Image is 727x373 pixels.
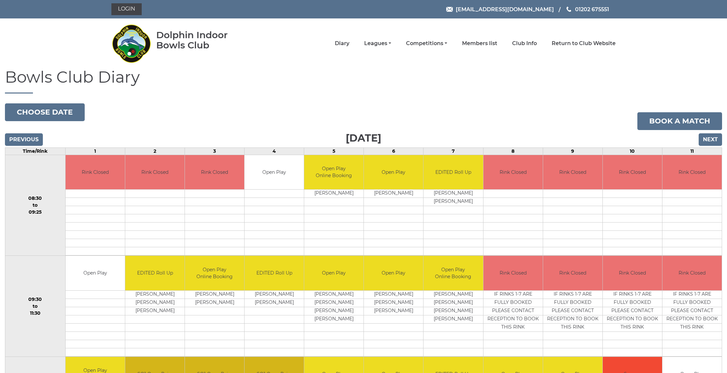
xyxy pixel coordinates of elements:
td: EDITED Roll Up [423,155,483,190]
td: THIS RINK [543,323,602,332]
td: RECEPTION TO BOOK [662,315,722,323]
td: [PERSON_NAME] [304,299,363,307]
td: THIS RINK [603,323,662,332]
td: THIS RINK [662,323,722,332]
div: Dolphin Indoor Bowls Club [156,30,249,50]
img: Phone us [567,7,571,12]
td: [PERSON_NAME] [125,299,185,307]
td: [PERSON_NAME] [423,198,483,206]
td: [PERSON_NAME] [364,307,423,315]
td: [PERSON_NAME] [245,299,304,307]
td: [PERSON_NAME] [125,290,185,299]
td: [PERSON_NAME] [364,290,423,299]
td: RECEPTION TO BOOK [603,315,662,323]
td: 08:30 to 09:25 [5,155,66,256]
td: Rink Closed [543,155,602,190]
td: 09:30 to 11:30 [5,256,66,357]
td: Open Play [364,155,423,190]
a: Book a match [637,112,722,130]
td: 11 [662,147,722,155]
td: [PERSON_NAME] [304,307,363,315]
td: Open Play [245,155,304,190]
td: Open Play Online Booking [304,155,363,190]
td: IF RINKS 1-7 ARE [483,290,543,299]
td: 8 [483,147,543,155]
td: RECEPTION TO BOOK [483,315,543,323]
td: THIS RINK [483,323,543,332]
td: PLEASE CONTACT [662,307,722,315]
td: [PERSON_NAME] [304,290,363,299]
td: 1 [65,147,125,155]
td: Open Play [66,256,125,290]
a: Club Info [512,40,537,47]
td: Rink Closed [483,155,543,190]
td: 4 [245,147,304,155]
td: [PERSON_NAME] [364,190,423,198]
td: EDITED Roll Up [125,256,185,290]
td: RECEPTION TO BOOK [543,315,602,323]
td: [PERSON_NAME] [245,290,304,299]
span: 01202 675551 [575,6,609,12]
a: Diary [335,40,349,47]
a: Leagues [364,40,391,47]
td: 9 [543,147,602,155]
input: Previous [5,133,43,146]
a: Phone us 01202 675551 [566,5,609,13]
img: Email [446,7,453,12]
td: Open Play [364,256,423,290]
a: Members list [462,40,497,47]
td: PLEASE CONTACT [603,307,662,315]
td: Open Play [304,256,363,290]
a: Login [111,3,142,15]
td: Rink Closed [662,155,722,190]
td: [PERSON_NAME] [185,290,244,299]
td: 10 [602,147,662,155]
td: Rink Closed [483,256,543,290]
td: Time/Rink [5,147,66,155]
td: FULLY BOOKED [483,299,543,307]
td: FULLY BOOKED [662,299,722,307]
td: FULLY BOOKED [603,299,662,307]
td: Rink Closed [185,155,244,190]
td: 3 [185,147,245,155]
span: [EMAIL_ADDRESS][DOMAIN_NAME] [456,6,554,12]
td: IF RINKS 1-7 ARE [543,290,602,299]
td: Rink Closed [603,155,662,190]
td: [PERSON_NAME] [423,290,483,299]
input: Next [699,133,722,146]
td: IF RINKS 1-7 ARE [603,290,662,299]
td: 2 [125,147,185,155]
td: PLEASE CONTACT [543,307,602,315]
td: 6 [364,147,423,155]
td: Rink Closed [662,256,722,290]
td: FULLY BOOKED [543,299,602,307]
img: Dolphin Indoor Bowls Club [111,20,151,67]
td: Rink Closed [66,155,125,190]
button: Choose date [5,103,85,121]
td: [PERSON_NAME] [364,299,423,307]
td: 5 [304,147,364,155]
td: Rink Closed [125,155,185,190]
td: 7 [423,147,483,155]
h1: Bowls Club Diary [5,68,722,93]
td: PLEASE CONTACT [483,307,543,315]
td: [PERSON_NAME] [423,190,483,198]
td: IF RINKS 1-7 ARE [662,290,722,299]
td: Open Play Online Booking [185,256,244,290]
td: [PERSON_NAME] [304,315,363,323]
a: Return to Club Website [552,40,616,47]
td: Rink Closed [543,256,602,290]
td: [PERSON_NAME] [304,190,363,198]
td: [PERSON_NAME] [423,307,483,315]
td: Open Play Online Booking [423,256,483,290]
a: Competitions [406,40,447,47]
td: [PERSON_NAME] [185,299,244,307]
a: Email [EMAIL_ADDRESS][DOMAIN_NAME] [446,5,554,13]
td: [PERSON_NAME] [423,315,483,323]
td: [PERSON_NAME] [125,307,185,315]
td: [PERSON_NAME] [423,299,483,307]
td: Rink Closed [603,256,662,290]
td: EDITED Roll Up [245,256,304,290]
